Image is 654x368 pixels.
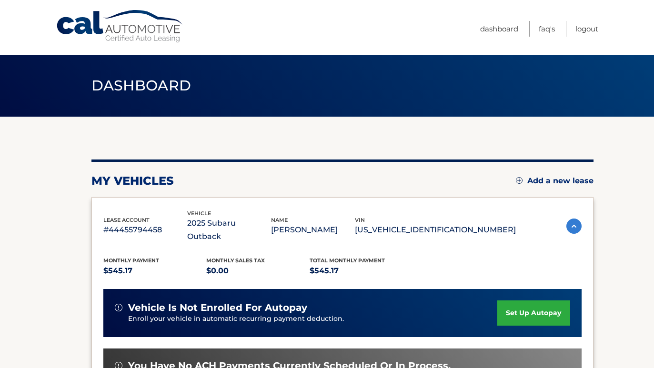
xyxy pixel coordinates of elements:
span: Total Monthly Payment [310,257,385,264]
p: #44455794458 [103,223,187,237]
p: $0.00 [206,264,310,278]
p: [PERSON_NAME] [271,223,355,237]
a: Add a new lease [516,176,594,186]
span: vehicle [187,210,211,217]
p: 2025 Subaru Outback [187,217,271,243]
a: Logout [575,21,598,37]
p: Enroll your vehicle in automatic recurring payment deduction. [128,314,498,324]
span: lease account [103,217,150,223]
span: vin [355,217,365,223]
h2: my vehicles [91,174,174,188]
a: Cal Automotive [56,10,184,43]
img: alert-white.svg [115,304,122,311]
a: Dashboard [480,21,518,37]
p: $545.17 [103,264,207,278]
a: FAQ's [539,21,555,37]
img: add.svg [516,177,523,184]
span: vehicle is not enrolled for autopay [128,302,307,314]
span: Monthly Payment [103,257,159,264]
p: [US_VEHICLE_IDENTIFICATION_NUMBER] [355,223,516,237]
img: accordion-active.svg [566,219,582,234]
a: set up autopay [497,300,570,326]
p: $545.17 [310,264,413,278]
span: Dashboard [91,77,191,94]
span: Monthly sales Tax [206,257,265,264]
span: name [271,217,288,223]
